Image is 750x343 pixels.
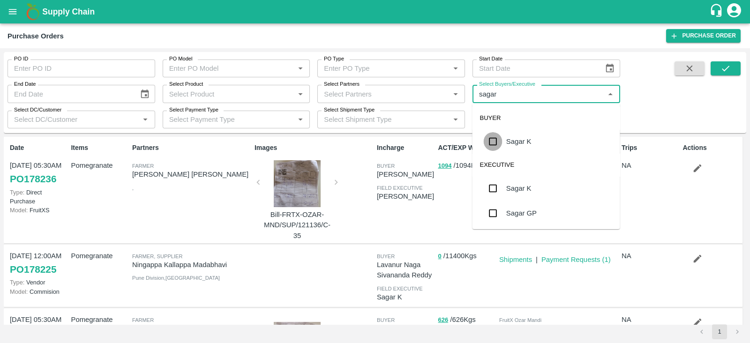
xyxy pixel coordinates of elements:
[132,185,134,191] span: ,
[499,317,541,323] span: FruitX Ozar Mandi
[622,314,679,325] p: NA
[132,323,251,334] p: [PERSON_NAME] [PERSON_NAME]
[10,251,67,261] p: [DATE] 12:00AM
[709,3,726,20] div: customer-support
[132,260,251,270] p: Ningappa Kallappa Madabhavi
[438,160,495,171] p: / 1094 Kgs
[10,206,67,215] p: FruitXS
[136,85,154,103] button: Choose date
[7,60,155,77] input: Enter PO ID
[324,81,360,88] label: Select Partners
[71,143,128,153] p: Items
[377,254,395,259] span: buyer
[320,88,447,100] input: Select Partners
[438,251,495,261] p: / 11400 Kgs
[10,171,56,187] a: PO178236
[294,62,307,75] button: Open
[10,189,24,196] span: Type:
[320,62,447,75] input: Enter PO Type
[71,160,128,171] p: Pomegranate
[438,143,495,153] p: ACT/EXP Weight
[132,143,251,153] p: Partners
[42,7,95,16] b: Supply Chain
[14,55,28,63] label: PO ID
[666,29,741,43] a: Purchase Order
[10,160,67,171] p: [DATE] 05:30AM
[165,62,292,75] input: Enter PO Model
[324,55,344,63] label: PO Type
[320,113,435,126] input: Select Shipment Type
[532,251,538,265] div: |
[255,143,373,153] p: Images
[42,5,709,18] a: Supply Chain
[10,207,28,214] span: Model:
[377,292,434,302] p: Sagar K
[165,113,280,126] input: Select Payment Type
[14,81,36,88] label: End Date
[499,324,523,335] button: 626 Kgs
[622,160,679,171] p: NA
[10,279,24,286] span: Type:
[294,113,307,126] button: Open
[712,324,727,339] button: page 1
[438,315,448,326] button: 626
[132,317,154,323] span: Farmer
[506,183,532,194] div: Sagar K
[10,143,67,153] p: Date
[377,260,434,281] p: Lavanur Naga Sivananda Reddy
[132,254,183,259] span: Farmer, Supplier
[726,2,742,22] div: account of current user
[169,55,193,63] label: PO Model
[71,251,128,261] p: Pomegranate
[139,113,151,126] button: Open
[622,143,679,153] p: Trips
[14,106,61,114] label: Select DC/Customer
[2,1,23,22] button: open drawer
[377,286,423,291] span: field executive
[262,209,332,241] p: Bill-FRTX-OZAR-MND/SUP/121136/C-35
[132,163,154,169] span: Farmer
[377,143,434,153] p: Incharge
[506,136,532,147] div: Sagar K
[7,85,132,103] input: End Date
[10,287,67,296] p: Commision
[693,324,746,339] nav: pagination navigation
[438,314,495,325] p: / 626 Kgs
[10,188,67,206] p: Direct Purchase
[479,81,535,88] label: Select Buyers/Executive
[682,143,740,153] p: Actions
[479,55,502,63] label: Start Date
[475,88,602,100] input: Select Buyers/Executive
[10,261,56,278] a: PO178225
[377,163,395,169] span: buyer
[169,106,218,114] label: Select Payment Type
[450,62,462,75] button: Open
[169,81,203,88] label: Select Product
[132,275,220,281] span: Pune Division , [GEOGRAPHIC_DATA]
[604,88,616,100] button: Close
[377,185,423,191] span: field executive
[499,256,532,263] a: Shipments
[71,314,128,325] p: Pomegranate
[377,169,434,179] p: [PERSON_NAME]
[438,251,441,262] button: 0
[438,161,451,171] button: 1094
[165,88,292,100] input: Select Product
[450,113,462,126] button: Open
[377,191,434,201] p: [PERSON_NAME]
[601,60,619,77] button: Choose date
[324,106,375,114] label: Select Shipment Type
[10,113,137,126] input: Select DC/Customer
[472,107,620,129] div: BUYER
[23,2,42,21] img: logo
[506,208,537,218] div: Sagar GP
[7,30,64,42] div: Purchase Orders
[541,256,611,263] a: Payment Requests (1)
[294,88,307,100] button: Open
[10,288,28,295] span: Model:
[450,88,462,100] button: Open
[622,251,679,261] p: NA
[132,169,251,179] p: [PERSON_NAME] [PERSON_NAME]
[472,154,620,176] div: EXECUTIVE
[472,60,597,77] input: Start Date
